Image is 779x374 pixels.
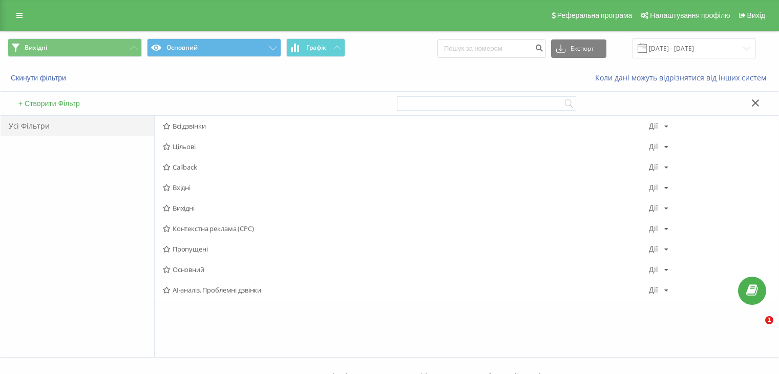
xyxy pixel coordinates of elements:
div: Дії [649,143,658,150]
span: Графік [306,44,326,51]
span: Callback [163,163,649,171]
iframe: Intercom live chat [744,316,769,341]
span: Вихід [747,11,765,19]
span: Вихідні [163,204,649,212]
div: Усі Фільтри [1,116,154,136]
div: Дії [649,184,658,191]
button: Закрити [748,98,763,109]
span: Основний [163,266,649,273]
div: Дії [649,225,658,232]
input: Пошук за номером [437,39,546,58]
button: Основний [147,38,281,57]
span: Налаштування профілю [650,11,730,19]
div: Дії [649,266,658,273]
a: Коли дані можуть відрізнятися вiд інших систем [595,73,771,82]
div: Дії [649,122,658,130]
span: Вхідні [163,184,649,191]
div: Дії [649,163,658,171]
span: Контекстна реклама (CPC) [163,225,649,232]
span: Цільові [163,143,649,150]
div: Дії [649,286,658,294]
button: + Створити Фільтр [15,99,83,108]
span: Пропущені [163,245,649,253]
span: AI-аналіз. Проблемні дзвінки [163,286,649,294]
span: Всі дзвінки [163,122,649,130]
span: 1 [765,316,773,324]
button: Вихідні [8,38,142,57]
div: Дії [649,245,658,253]
span: Вихідні [25,44,47,52]
button: Скинути фільтри [8,73,71,82]
button: Графік [286,38,345,57]
button: Експорт [551,39,606,58]
div: Дії [649,204,658,212]
span: Реферальна програма [557,11,633,19]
